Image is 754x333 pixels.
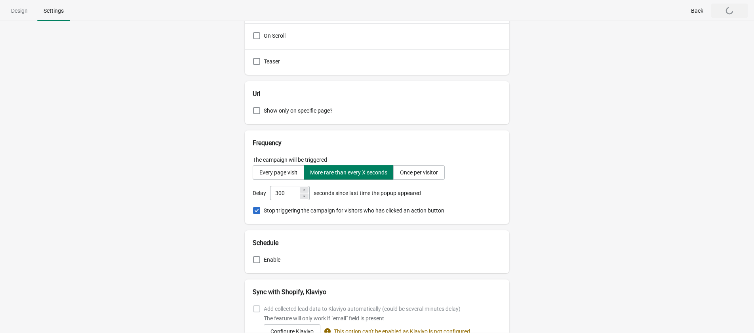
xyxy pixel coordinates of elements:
div: Once per visitor [400,169,438,176]
h2: Frequency [253,138,501,148]
span: Teaser [264,58,280,65]
button: Every page visit [253,165,304,180]
div: Every page visit [259,169,297,176]
span: Back [691,8,703,14]
span: seconds since last time the popup appeared [314,190,421,196]
button: Once per visitor [393,165,445,180]
span: Stop triggering the campaign for visitors who has clicked an action button [264,207,444,214]
span: The feature will only work if "email" field is present [264,315,384,322]
span: Design [11,8,28,14]
button: Back [686,4,708,18]
h2: Schedule [253,238,501,248]
span: On Scroll [264,33,286,39]
span: Enable [264,256,280,263]
span: Show only on specific page? [264,107,333,114]
span: Settings [44,8,64,14]
h2: Sync with Shopify, Klaviyo [253,287,501,297]
span: Add collected lead data to Klaviyo automatically (could be several minutes delay) [264,306,461,312]
div: More rare than every X seconds [310,169,387,176]
h2: Url [253,89,501,99]
button: More rare than every X seconds [304,165,394,180]
span: Delay [253,190,266,196]
span: The campaign will be triggered [253,157,327,163]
